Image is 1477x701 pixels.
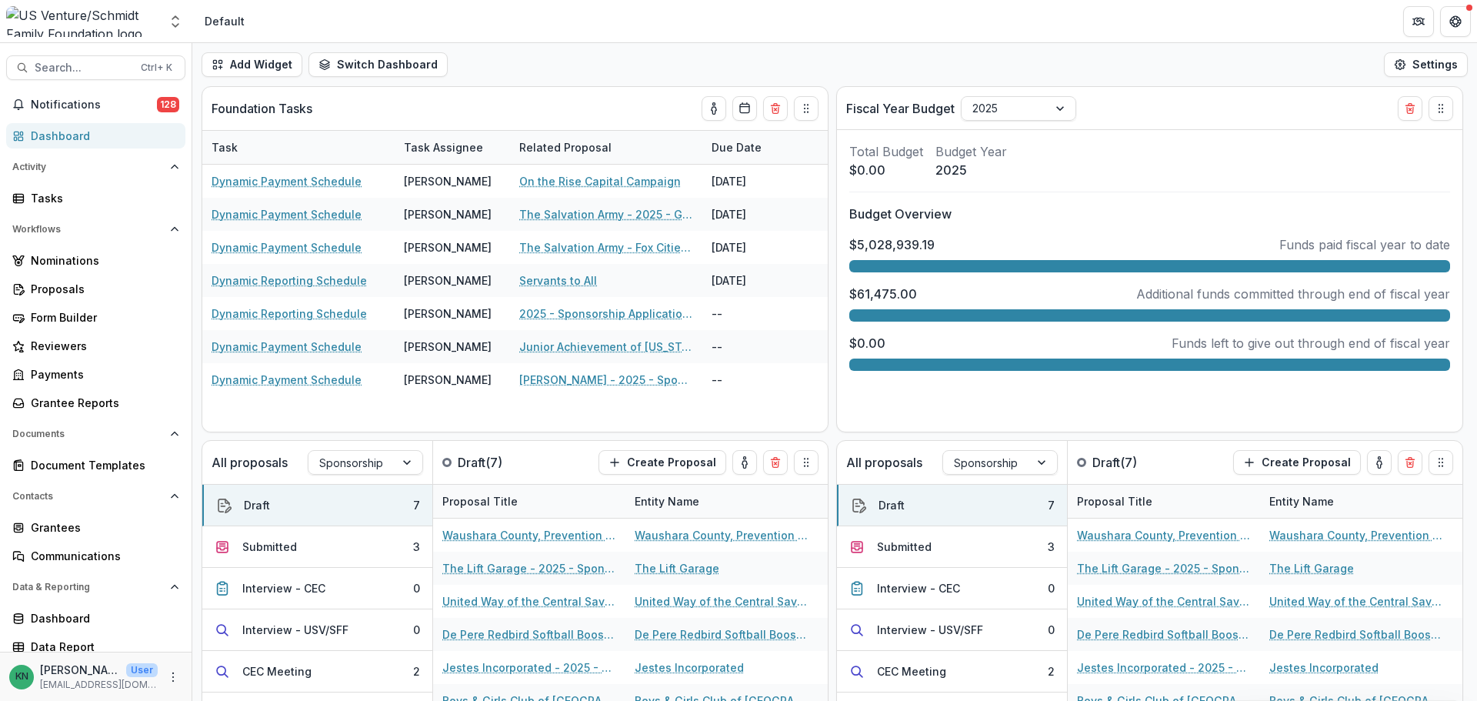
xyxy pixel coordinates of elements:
button: Submitted3 [837,526,1067,568]
a: Dynamic Payment Schedule [212,239,362,255]
a: Data Report [6,634,185,659]
div: Entity Name [1260,485,1452,518]
button: Draft7 [837,485,1067,526]
div: Due Date [702,131,818,164]
a: United Way of the Central Savannah River Area, Inc [1269,593,1443,609]
div: Task Assignee [395,131,510,164]
div: Interview - CEC [877,580,960,596]
button: Submitted3 [202,526,432,568]
div: Document Templates [31,457,173,473]
p: [EMAIL_ADDRESS][DOMAIN_NAME] [40,678,158,692]
a: Jestes Incorporated - 2025 - Sponsorship Application Grant [442,659,616,676]
a: Waushara County, Prevention Council - 2025 - Grant Application [442,527,616,543]
button: toggle-assigned-to-me [702,96,726,121]
button: Partners [1403,6,1434,37]
div: 0 [413,622,420,638]
span: Notifications [31,98,157,112]
div: Due Date [702,139,771,155]
div: [PERSON_NAME] [404,173,492,189]
div: Task [202,131,395,164]
button: Switch Dashboard [308,52,448,77]
a: Proposals [6,276,185,302]
div: [PERSON_NAME] [404,272,492,289]
button: Open Data & Reporting [6,575,185,599]
button: Settings [1384,52,1468,77]
span: Documents [12,429,164,439]
a: Reviewers [6,333,185,359]
a: The Lift Garage [1269,560,1354,576]
p: Funds paid fiscal year to date [1279,235,1450,254]
p: All proposals [846,453,922,472]
div: Default [205,13,245,29]
div: Communications [31,548,173,564]
div: Dashboard [31,128,173,144]
div: Proposal Title [433,485,625,518]
p: Additional funds committed through end of fiscal year [1136,285,1450,303]
a: Grantees [6,515,185,540]
div: Tasks [31,190,173,206]
p: All proposals [212,453,288,472]
a: Communications [6,543,185,569]
nav: breadcrumb [198,10,251,32]
div: Related Proposal [510,139,621,155]
div: Payments [31,366,173,382]
span: Workflows [12,224,164,235]
button: More [164,668,182,686]
button: Drag [1429,96,1453,121]
p: Foundation Tasks [212,99,312,118]
a: Waushara County, Prevention Council [635,527,809,543]
p: Draft ( 7 ) [1092,453,1208,472]
button: Delete card [1398,450,1422,475]
a: Jestes Incorporated - 2025 - Sponsorship Application Grant [1077,659,1251,676]
a: De Pere Redbird Softball Booster - 2025 - Sponsorship Application Grant [442,626,616,643]
a: Waushara County, Prevention Council - 2025 - Grant Application [1077,527,1251,543]
button: Delete card [1398,96,1422,121]
div: -- [702,297,818,330]
p: Funds left to give out through end of fiscal year [1172,334,1450,352]
button: Interview - USV/SFF0 [202,609,432,651]
div: Entity Name [625,485,818,518]
div: Entity Name [1260,493,1343,509]
div: Task [202,139,247,155]
div: [DATE] [702,264,818,297]
div: Proposals [31,281,173,297]
div: -- [702,363,818,396]
div: -- [702,330,818,363]
a: Servants to All [519,272,597,289]
a: Waushara County, Prevention Council [1269,527,1443,543]
div: CEC Meeting [242,663,312,679]
div: [PERSON_NAME] [404,372,492,388]
div: 2 [413,663,420,679]
div: Proposal Title [1068,493,1162,509]
div: Interview - CEC [242,580,325,596]
div: Entity Name [625,493,708,509]
p: $61,475.00 [849,285,917,303]
div: Form Builder [31,309,173,325]
button: Add Widget [202,52,302,77]
div: Submitted [242,539,297,555]
a: The Lift Garage [635,560,719,576]
button: CEC Meeting2 [202,651,432,693]
a: United Way of the Central Savannah River Area, Inc - 2025 - Sponsorship Application Grant [442,593,616,609]
div: Nominations [31,252,173,269]
div: Dashboard [31,610,173,626]
div: $0.00 [827,560,858,576]
a: Nominations [6,248,185,273]
div: Proposal Title [1068,485,1260,518]
a: Dynamic Payment Schedule [212,206,362,222]
div: Katrina Nelson [15,672,28,682]
button: Open Documents [6,422,185,446]
button: Search... [6,55,185,80]
div: [DATE] [702,198,818,231]
div: [DATE] [702,165,818,198]
button: Open Contacts [6,484,185,509]
a: Dynamic Reporting Schedule [212,305,367,322]
a: The Salvation Army - Fox Cities - Red Kettle Match Day [519,239,693,255]
a: De Pere Redbird Softball Booster [635,626,809,643]
a: Form Builder [6,305,185,330]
